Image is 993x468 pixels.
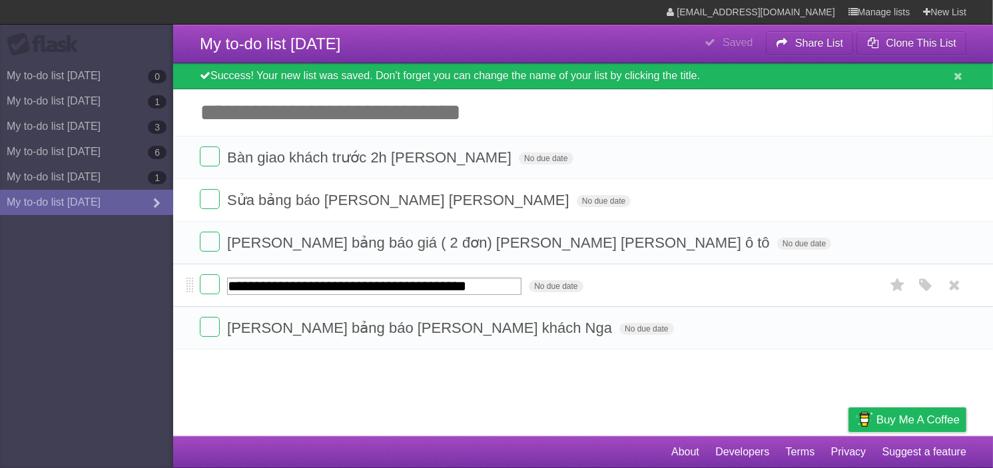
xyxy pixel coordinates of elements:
span: Sửa bảng báo [PERSON_NAME] [PERSON_NAME] [227,192,573,208]
span: Buy me a coffee [876,408,960,431]
label: Done [200,274,220,294]
button: Clone This List [856,31,966,55]
label: Done [200,232,220,252]
a: About [671,439,699,465]
button: Share List [766,31,854,55]
span: No due date [619,323,673,335]
label: Done [200,146,220,166]
span: No due date [577,195,631,207]
b: 0 [148,70,166,83]
b: Share List [795,37,843,49]
span: No due date [777,238,831,250]
span: My to-do list [DATE] [200,35,341,53]
span: No due date [529,280,583,292]
a: Buy me a coffee [848,407,966,432]
div: Success! Your new list was saved. Don't forget you can change the name of your list by clicking t... [173,63,993,89]
div: Flask [7,33,87,57]
a: Developers [715,439,769,465]
img: Buy me a coffee [855,408,873,431]
b: 1 [148,95,166,109]
label: Done [200,317,220,337]
b: 3 [148,120,166,134]
span: [PERSON_NAME] bảng báo [PERSON_NAME] khách Nga [227,320,615,336]
span: No due date [519,152,573,164]
b: Saved [723,37,753,48]
a: Terms [786,439,815,465]
b: 6 [148,146,166,159]
label: Done [200,189,220,209]
span: [PERSON_NAME] bảng báo giá ( 2 đơn) [PERSON_NAME] [PERSON_NAME] ô tô [227,234,773,251]
b: 1 [148,171,166,184]
a: Privacy [831,439,866,465]
a: Suggest a feature [882,439,966,465]
b: Clone This List [886,37,956,49]
span: Bàn giao khách trước 2h [PERSON_NAME] [227,149,515,166]
label: Star task [885,274,910,296]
